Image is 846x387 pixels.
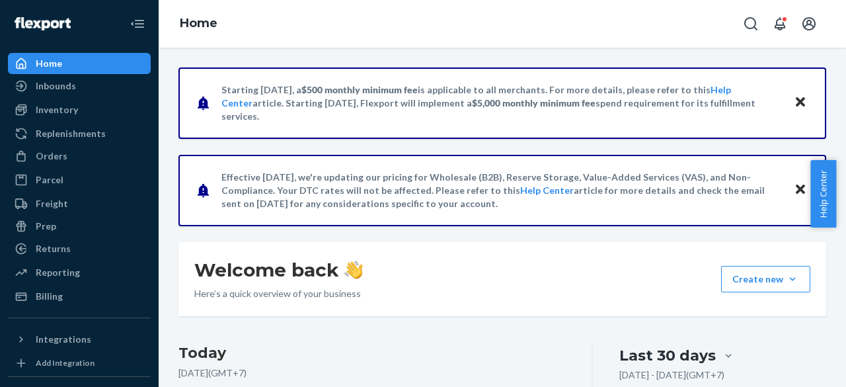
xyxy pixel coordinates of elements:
[619,345,716,366] div: Last 30 days
[792,93,809,112] button: Close
[178,366,565,380] p: [DATE] ( GMT+7 )
[8,355,151,371] a: Add Integration
[8,146,151,167] a: Orders
[221,83,781,123] p: Starting [DATE], a is applicable to all merchants. For more details, please refer to this article...
[194,287,363,300] p: Here’s a quick overview of your business
[221,171,781,210] p: Effective [DATE], we're updating our pricing for Wholesale (B2B), Reserve Storage, Value-Added Se...
[36,173,63,187] div: Parcel
[169,5,228,43] ol: breadcrumbs
[767,11,793,37] button: Open notifications
[8,75,151,97] a: Inbounds
[8,123,151,144] a: Replenishments
[520,185,574,196] a: Help Center
[36,127,106,140] div: Replenishments
[15,17,71,30] img: Flexport logo
[36,197,68,210] div: Freight
[8,262,151,283] a: Reporting
[738,11,764,37] button: Open Search Box
[8,169,151,191] a: Parcel
[36,103,78,116] div: Inventory
[8,286,151,307] a: Billing
[36,150,67,163] div: Orders
[124,11,151,37] button: Close Navigation
[36,79,76,93] div: Inbounds
[36,290,63,303] div: Billing
[180,16,217,30] a: Home
[8,99,151,120] a: Inventory
[194,258,363,282] h1: Welcome back
[472,97,596,108] span: $5,000 monthly minimum fee
[36,220,56,233] div: Prep
[8,329,151,350] button: Integrations
[8,238,151,259] a: Returns
[36,266,80,279] div: Reporting
[619,368,724,382] p: [DATE] - [DATE] ( GMT+7 )
[36,333,91,346] div: Integrations
[301,84,418,95] span: $500 monthly minimum fee
[8,216,151,237] a: Prep
[792,181,809,200] button: Close
[36,57,62,70] div: Home
[8,53,151,74] a: Home
[344,261,363,279] img: hand-wave emoji
[8,193,151,214] a: Freight
[810,160,836,228] button: Help Center
[36,242,71,255] div: Returns
[36,357,95,368] div: Add Integration
[796,11,822,37] button: Open account menu
[178,343,565,364] h3: Today
[721,266,810,292] button: Create new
